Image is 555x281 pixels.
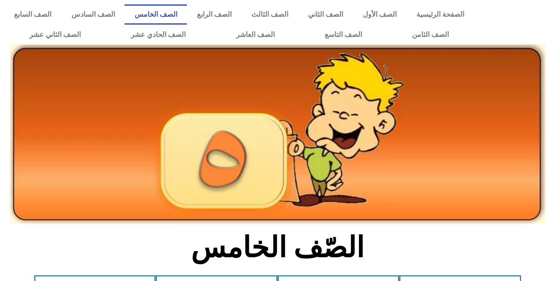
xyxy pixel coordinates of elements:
h2: الصّف الخامس [132,230,423,265]
a: الصف الثامن [387,25,474,45]
a: الصف الثاني [298,4,353,25]
a: الصف التاسع [300,25,387,45]
a: الصف الخامس [125,4,187,25]
a: الصف الثاني عشر [4,25,106,45]
a: الصف الرابع [187,4,241,25]
a: الصف الأول [353,4,406,25]
a: الصف العاشر [211,25,300,45]
a: الصف الثالث [241,4,298,25]
a: الصف الحادي عشر [106,25,211,45]
a: الصفحة الرئيسية [406,4,474,25]
a: الصف السابع [4,4,61,25]
a: الصف السادس [61,4,125,25]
